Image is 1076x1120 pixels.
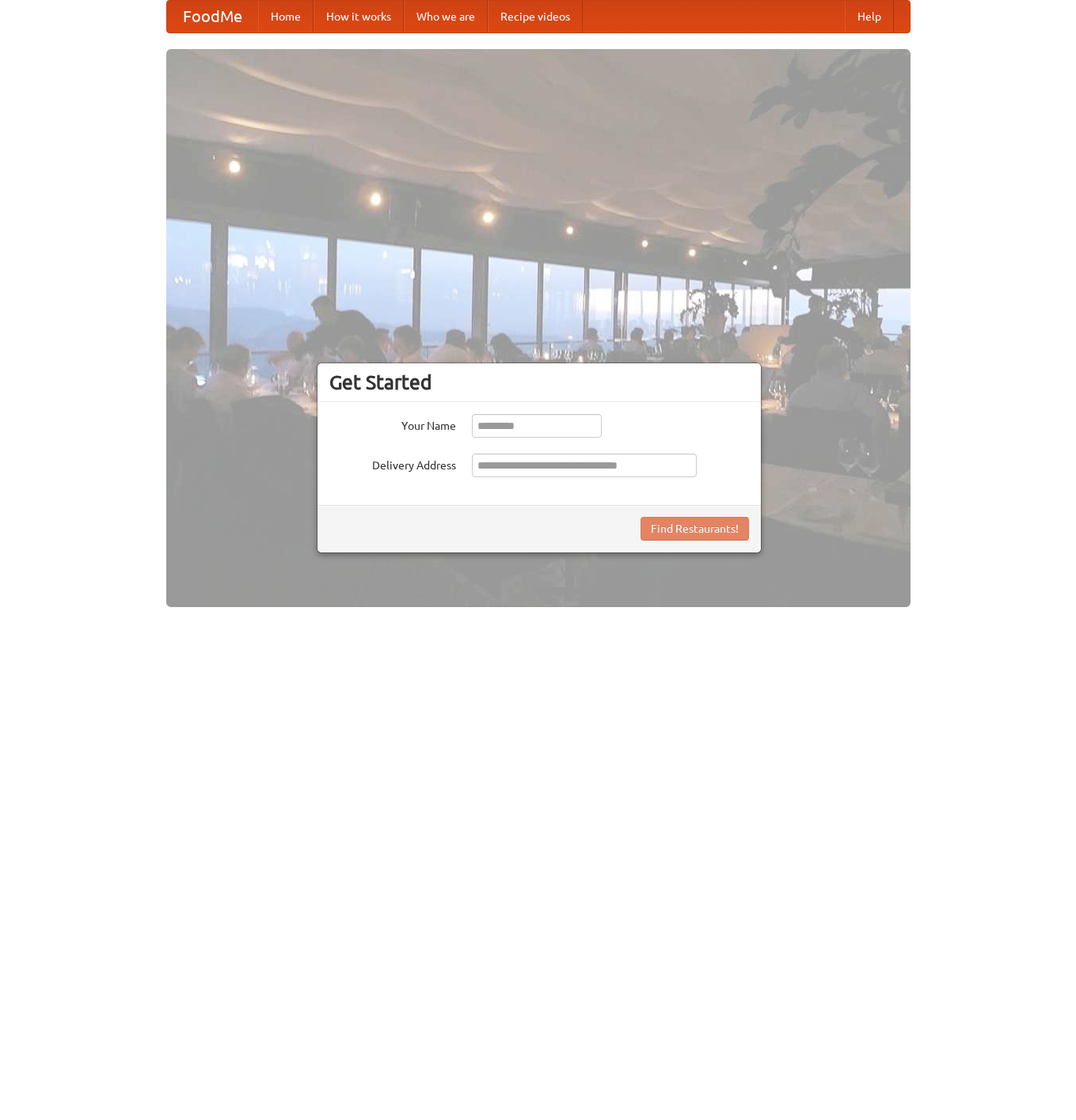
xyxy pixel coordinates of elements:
[258,1,314,32] a: Home
[329,454,456,473] label: Delivery Address
[167,1,258,32] a: FoodMe
[488,1,583,32] a: Recipe videos
[404,1,488,32] a: Who we are
[314,1,404,32] a: How it works
[329,370,749,394] h3: Get Started
[845,1,894,32] a: Help
[641,517,749,541] button: Find Restaurants!
[329,414,456,434] label: Your Name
